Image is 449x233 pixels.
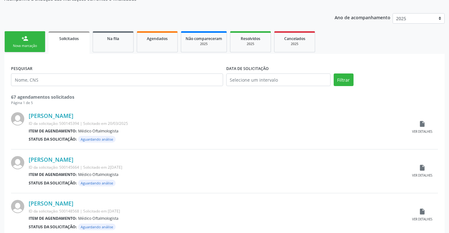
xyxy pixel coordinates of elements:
span: Aguardando análise [78,180,116,186]
label: DATA DE SOLICITAÇÃO [226,64,269,73]
strong: 67 agendamentos solicitados [11,94,74,100]
span: Médico Oftalmologista [78,128,118,134]
img: img [11,156,24,169]
p: Ano de acompanhamento [335,13,390,21]
button: Filtrar [334,73,354,86]
span: Na fila [107,36,119,41]
span: Solicitados [59,36,79,41]
span: Resolvidos [241,36,260,41]
b: Item de agendamento: [29,172,77,177]
a: [PERSON_NAME] [29,156,73,163]
span: Não compareceram [186,36,222,41]
span: Médico Oftalmologista [78,216,118,221]
input: Nome, CNS [11,73,223,86]
div: 2025 [235,42,266,46]
div: Ver detalhes [412,217,432,222]
span: ID da solicitação: S00145664 | [29,165,82,170]
span: ID da solicitação: S00145394 | [29,121,82,126]
a: [PERSON_NAME] [29,200,73,207]
i: insert_drive_file [419,164,426,171]
div: Nova marcação [9,44,41,48]
i: insert_drive_file [419,208,426,215]
span: Solicitado em 2[DATE] [83,165,122,170]
div: person_add [21,35,28,42]
b: Item de agendamento: [29,128,77,134]
span: Solicitado em 20/03/2025 [83,121,128,126]
b: Status da solicitação: [29,224,77,230]
span: ID da solicitação: S00148568 | [29,208,82,214]
div: 2025 [186,42,222,46]
div: 2025 [279,42,310,46]
span: Médico Oftalmologista [78,172,118,177]
label: PESQUISAR [11,64,32,73]
b: Status da solicitação: [29,180,77,186]
img: img [11,112,24,125]
i: insert_drive_file [419,120,426,127]
div: Página 1 de 5 [11,100,438,106]
span: Agendados [147,36,168,41]
b: Item de agendamento: [29,216,77,221]
div: Ver detalhes [412,173,432,178]
input: Selecione um intervalo [226,73,331,86]
span: Aguardando análise [78,224,116,230]
span: Solicitado em [DATE] [83,208,120,214]
span: Cancelados [284,36,305,41]
a: [PERSON_NAME] [29,112,73,119]
div: Ver detalhes [412,130,432,134]
img: img [11,200,24,213]
span: Aguardando análise [78,136,116,143]
b: Status da solicitação: [29,137,77,142]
